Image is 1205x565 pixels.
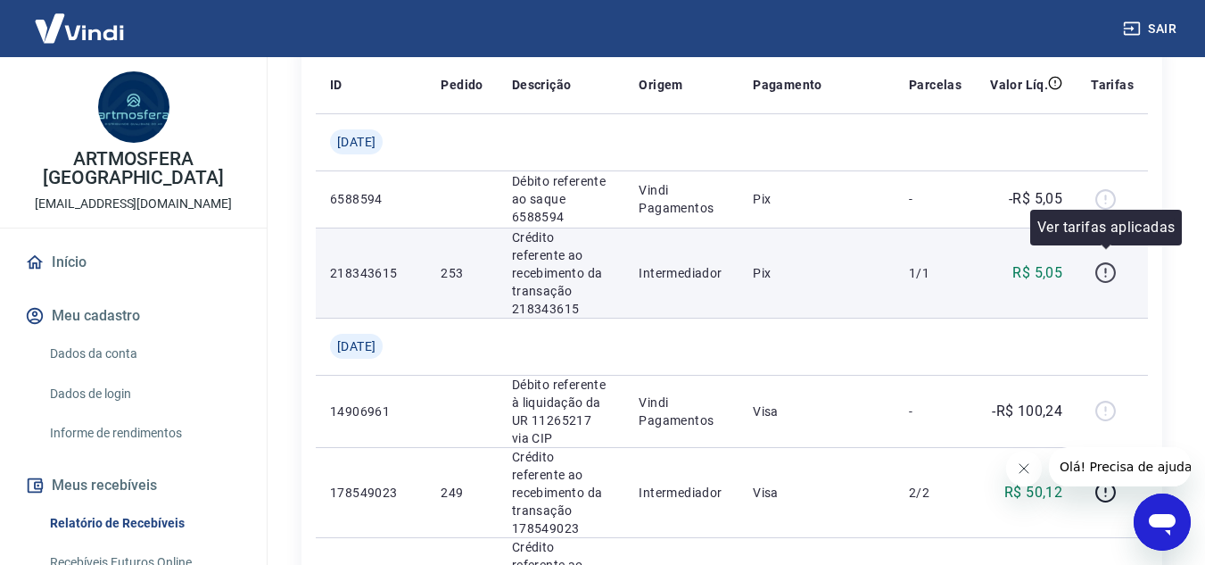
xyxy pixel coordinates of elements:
[330,190,412,208] p: 6588594
[753,484,880,502] p: Visa
[98,71,169,143] img: 0ed75dce-308f-4cf5-9076-6a42bb170c90.jpeg
[441,484,483,502] p: 249
[639,484,724,502] p: Intermediador
[1091,76,1134,94] p: Tarifas
[330,403,412,420] p: 14906961
[753,264,880,282] p: Pix
[21,1,137,55] img: Vindi
[909,403,962,420] p: -
[1004,482,1062,503] p: R$ 50,12
[639,394,724,429] p: Vindi Pagamentos
[337,133,376,151] span: [DATE]
[21,466,245,505] button: Meus recebíveis
[337,337,376,355] span: [DATE]
[992,401,1062,422] p: -R$ 100,24
[21,296,245,336] button: Meu cadastro
[1006,451,1042,486] iframe: Fechar mensagem
[512,448,611,537] p: Crédito referente ao recebimento da transação 178549023
[43,415,245,452] a: Informe de rendimentos
[512,76,572,94] p: Descrição
[1037,217,1175,238] p: Ver tarifas aplicadas
[441,76,483,94] p: Pedido
[43,336,245,372] a: Dados da conta
[330,76,343,94] p: ID
[43,376,245,412] a: Dados de login
[753,403,880,420] p: Visa
[1049,447,1191,486] iframe: Mensagem da empresa
[909,484,962,502] p: 2/2
[990,76,1048,94] p: Valor Líq.
[639,264,724,282] p: Intermediador
[753,190,880,208] p: Pix
[512,376,611,447] p: Débito referente à liquidação da UR 11265217 via CIP
[43,505,245,542] a: Relatório de Recebíveis
[639,76,682,94] p: Origem
[1012,262,1062,284] p: R$ 5,05
[512,228,611,318] p: Crédito referente ao recebimento da transação 218343615
[35,195,232,213] p: [EMAIL_ADDRESS][DOMAIN_NAME]
[512,172,611,226] p: Débito referente ao saque 6588594
[1009,188,1062,210] p: -R$ 5,05
[1134,494,1191,551] iframe: Botão para abrir a janela de mensagens
[330,484,412,502] p: 178549023
[909,190,962,208] p: -
[909,76,962,94] p: Parcelas
[11,12,150,27] span: Olá! Precisa de ajuda?
[21,243,245,282] a: Início
[441,264,483,282] p: 253
[753,76,822,94] p: Pagamento
[639,181,724,217] p: Vindi Pagamentos
[1119,12,1184,46] button: Sair
[330,264,412,282] p: 218343615
[14,150,252,187] p: ARTMOSFERA [GEOGRAPHIC_DATA]
[909,264,962,282] p: 1/1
